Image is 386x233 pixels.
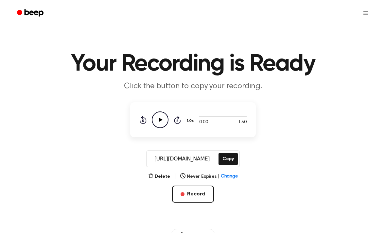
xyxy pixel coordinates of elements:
[221,173,238,180] span: Change
[26,52,360,76] h1: Your Recording is Ready
[172,186,214,203] button: Record
[218,173,219,180] span: |
[148,173,170,180] button: Delete
[199,119,208,126] span: 0:00
[219,153,238,165] button: Copy
[180,173,238,180] button: Never Expires|Change
[186,115,196,126] button: 1.0x
[174,173,176,180] span: |
[238,119,247,126] span: 1:50
[67,81,319,92] p: Click the button to copy your recording.
[12,7,49,20] a: Beep
[358,5,374,21] button: Open menu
